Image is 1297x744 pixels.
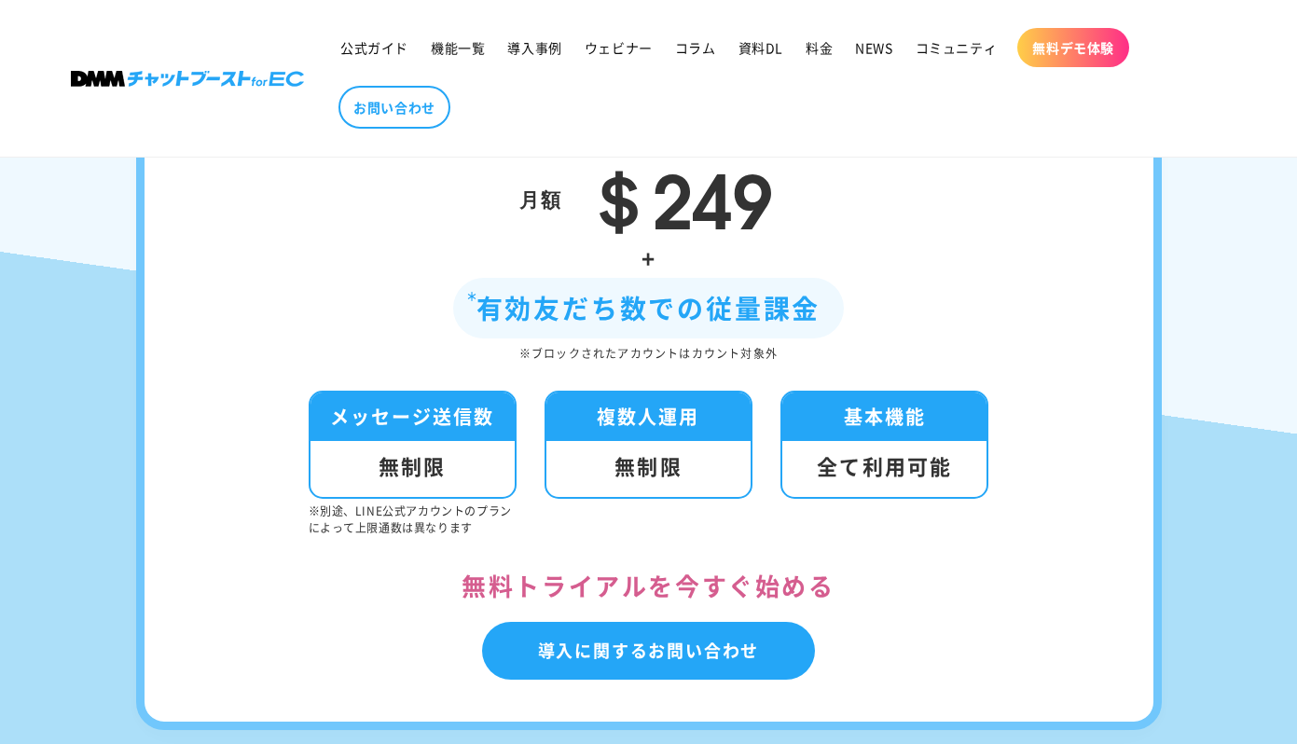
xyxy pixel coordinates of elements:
[675,39,716,56] span: コラム
[200,564,1097,608] div: 無料トライアルを今すぐ始める
[453,278,845,338] div: 有効友だち数での従量課金
[431,39,485,56] span: 機能一覧
[71,71,304,87] img: 株式会社DMM Boost
[353,99,435,116] span: お問い合わせ
[546,441,751,497] div: 無制限
[309,503,517,536] p: ※別途、LINE公式アカウントのプランによって上限通数は異なります
[519,181,562,216] div: 月額
[794,28,844,67] a: 料金
[1032,39,1114,56] span: 無料デモ体験
[482,622,816,680] a: 導入に関するお問い合わせ
[340,39,408,56] span: 公式ガイド
[806,39,833,56] span: 料金
[338,86,450,129] a: お問い合わせ
[507,39,561,56] span: 導入事例
[200,343,1097,364] div: ※ブロックされたアカウントはカウント対象外
[581,140,773,250] span: ＄249
[200,238,1097,278] div: +
[585,39,653,56] span: ウェビナー
[916,39,998,56] span: コミュニティ
[844,28,904,67] a: NEWS
[904,28,1009,67] a: コミュニティ
[727,28,794,67] a: 資料DL
[546,393,751,441] div: 複数人運用
[420,28,496,67] a: 機能一覧
[1017,28,1129,67] a: 無料デモ体験
[310,393,515,441] div: メッセージ送信数
[782,441,987,497] div: 全て利用可能
[310,441,515,497] div: 無制限
[738,39,783,56] span: 資料DL
[855,39,892,56] span: NEWS
[664,28,727,67] a: コラム
[329,28,420,67] a: 公式ガイド
[782,393,987,441] div: 基本機能
[573,28,664,67] a: ウェビナー
[496,28,573,67] a: 導入事例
